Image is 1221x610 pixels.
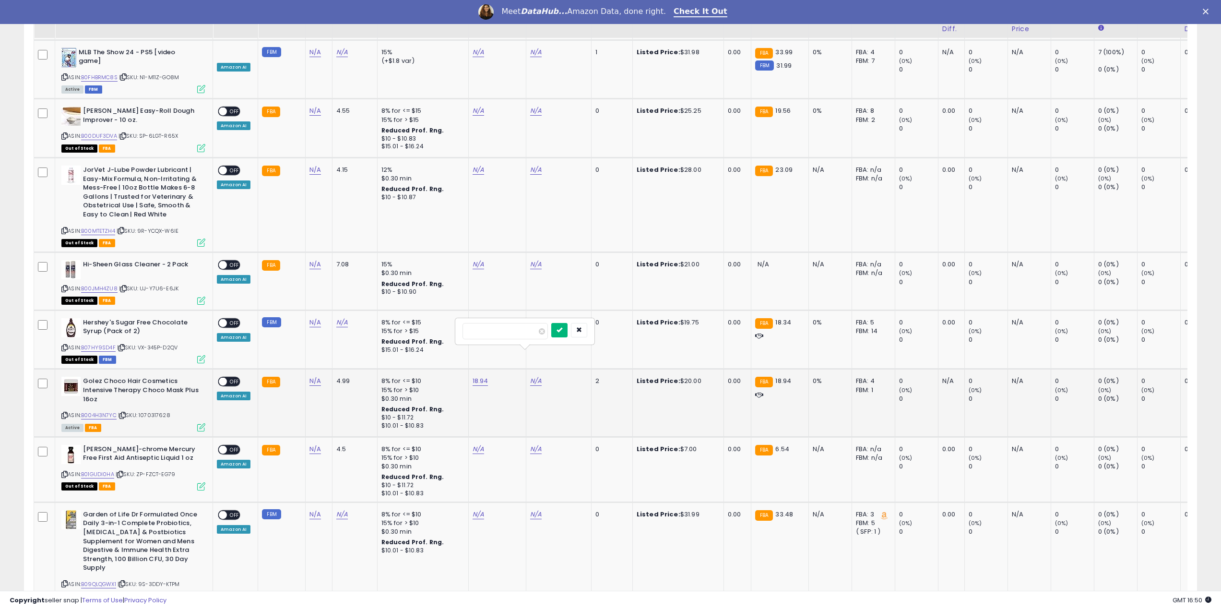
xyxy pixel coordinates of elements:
[530,165,542,175] a: N/A
[61,318,81,337] img: 41MplBpgF3L._SL40_.jpg
[899,48,938,57] div: 0
[473,48,484,57] a: N/A
[227,108,242,116] span: OFF
[262,317,281,327] small: FBM
[99,239,115,247] span: FBA
[728,107,744,115] div: 0.00
[1012,260,1043,269] div: N/A
[728,377,744,385] div: 0.00
[381,269,461,277] div: $0.30 min
[758,260,769,269] span: N/A
[595,48,625,57] div: 1
[899,260,938,269] div: 0
[227,261,242,269] span: OFF
[1141,57,1155,65] small: (0%)
[1098,269,1112,277] small: (0%)
[1141,318,1180,327] div: 0
[336,166,370,174] div: 4.15
[1055,318,1094,327] div: 0
[61,377,205,430] div: ASIN:
[1055,57,1068,65] small: (0%)
[61,166,81,185] img: 31N+RyuXX2L._SL40_.jpg
[728,445,744,454] div: 0.00
[61,510,81,529] img: 41Jvf+t57oL._SL40_.jpg
[309,260,321,269] a: N/A
[899,65,938,74] div: 0
[1055,327,1068,335] small: (0%)
[969,278,1008,287] div: 0
[309,48,321,57] a: N/A
[856,318,888,327] div: FBA: 5
[1055,335,1094,344] div: 0
[309,165,321,175] a: N/A
[637,318,716,327] div: $19.75
[117,344,178,351] span: | SKU: VX-345P-D2QV
[381,346,461,354] div: $15.01 - $16.24
[1141,107,1180,115] div: 0
[856,386,888,395] div: FBM: 1
[473,376,488,386] a: 18.94
[227,319,242,327] span: OFF
[942,166,957,174] div: 0.00
[1141,65,1180,74] div: 0
[85,85,102,94] span: FBM
[118,411,170,419] span: | SKU: 1070317628
[521,7,567,16] i: DataHub...
[381,414,461,422] div: $10 - $11.72
[381,260,461,269] div: 15%
[637,318,680,327] b: Listed Price:
[81,227,115,235] a: B00MTETZH4
[1098,335,1137,344] div: 0 (0%)
[381,174,461,183] div: $0.30 min
[1098,166,1137,174] div: 0 (0%)
[969,335,1008,344] div: 0
[61,107,81,126] img: 41m1n7kvmpL._SL40_.jpg
[1055,175,1068,182] small: (0%)
[381,327,461,335] div: 15% for > $15
[530,106,542,116] a: N/A
[381,57,461,65] div: (+$1.8 var)
[61,85,83,94] span: All listings currently available for purchase on Amazon
[969,107,1008,115] div: 0
[381,337,444,346] b: Reduced Prof. Rng.
[969,386,982,394] small: (0%)
[1012,166,1043,174] div: N/A
[637,444,680,454] b: Listed Price:
[83,166,200,221] b: JorVet J-Lube Powder Lubricant | Easy-Mix Formula, Non-Irritating & Mess-Free | 10oz Bottle Makes...
[1055,65,1094,74] div: 0
[1055,183,1094,191] div: 0
[61,297,97,305] span: All listings that are currently out of stock and unavailable for purchase on Amazon
[1098,65,1137,74] div: 0 (0%)
[1185,107,1200,115] div: 0.00
[217,392,250,400] div: Amazon AI
[595,166,625,174] div: 0
[899,386,913,394] small: (0%)
[309,444,321,454] a: N/A
[899,278,938,287] div: 0
[530,260,542,269] a: N/A
[336,445,370,454] div: 4.5
[61,239,97,247] span: All listings that are currently out of stock and unavailable for purchase on Amazon
[969,48,1008,57] div: 0
[99,297,115,305] span: FBA
[813,260,844,269] div: N/A
[728,166,744,174] div: 0.00
[61,144,97,153] span: All listings that are currently out of stock and unavailable for purchase on Amazon
[473,260,484,269] a: N/A
[595,260,625,269] div: 0
[119,285,178,292] span: | SKU: UJ-Y7U6-E6JK
[813,48,844,57] div: 0%
[775,376,791,385] span: 18.94
[381,445,461,454] div: 8% for <= $10
[755,377,773,387] small: FBA
[381,185,444,193] b: Reduced Prof. Rng.
[969,116,982,124] small: (0%)
[775,444,789,454] span: 6.54
[61,260,81,279] img: 41ZKp-ZUtaL._SL40_.jpg
[61,424,83,432] span: All listings currently available for purchase on Amazon
[899,395,938,403] div: 0
[775,48,793,57] span: 33.99
[262,377,280,387] small: FBA
[381,166,461,174] div: 12%
[755,48,773,59] small: FBA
